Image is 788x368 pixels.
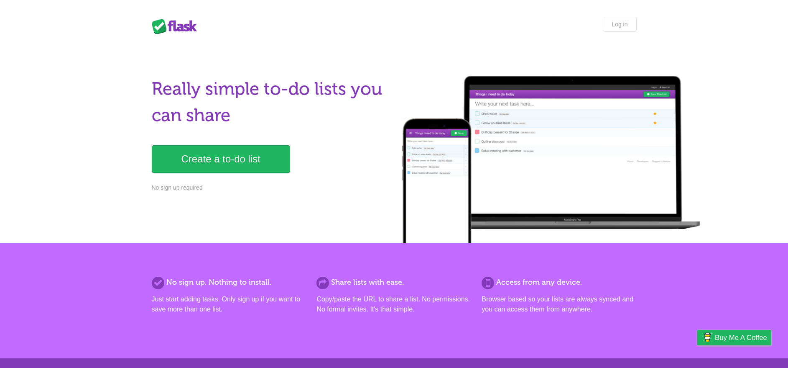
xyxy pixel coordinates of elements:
a: Log in [603,17,636,32]
p: No sign up required [152,183,389,192]
a: Create a to-do list [152,145,290,173]
img: Buy me a coffee [701,330,713,345]
h2: No sign up. Nothing to install. [152,277,306,288]
h1: Really simple to-do lists you can share [152,76,389,129]
p: Just start adding tasks. Only sign up if you want to save more than one list. [152,294,306,314]
p: Copy/paste the URL to share a list. No permissions. No formal invites. It's that simple. [316,294,471,314]
div: Flask Lists [152,19,202,34]
h2: Access from any device. [482,277,636,288]
a: Buy me a coffee [697,330,771,345]
h2: Share lists with ease. [316,277,471,288]
p: Browser based so your lists are always synced and you can access them from anywhere. [482,294,636,314]
span: Buy me a coffee [715,330,767,345]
